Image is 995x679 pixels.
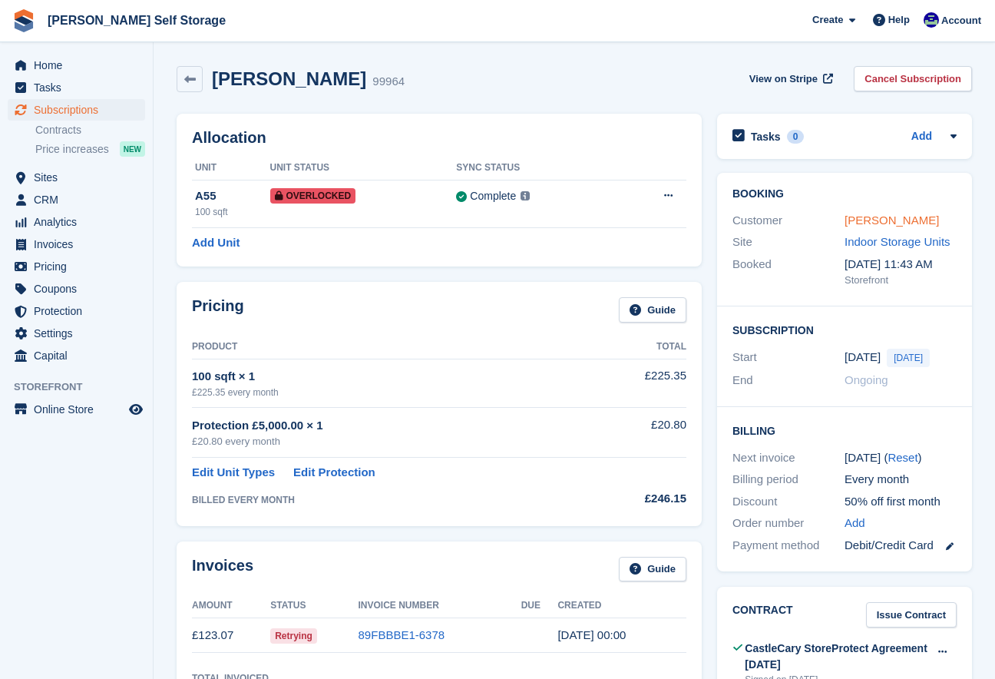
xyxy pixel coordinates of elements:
[34,323,126,344] span: Settings
[359,628,445,641] a: 89FBBBE1-6378
[34,234,126,255] span: Invoices
[34,278,126,300] span: Coupons
[34,256,126,277] span: Pricing
[888,451,917,464] a: Reset
[34,55,126,76] span: Home
[845,493,957,511] div: 50% off first month
[854,66,972,91] a: Cancel Subscription
[924,12,939,28] img: Justin Farthing
[745,641,928,673] div: CastleCary StoreProtect Agreement [DATE]
[34,211,126,233] span: Analytics
[192,368,595,386] div: 100 sqft × 1
[732,537,845,555] div: Payment method
[192,156,270,181] th: Unit
[619,557,686,582] a: Guide
[8,211,145,233] a: menu
[192,386,595,399] div: £225.35 every month
[732,234,845,251] div: Site
[8,234,145,255] a: menu
[192,434,595,449] div: £20.80 every month
[8,323,145,344] a: menu
[866,602,957,628] a: Issue Contract
[192,335,595,359] th: Product
[14,379,153,395] span: Storefront
[845,471,957,489] div: Every month
[732,493,845,511] div: Discount
[941,13,981,28] span: Account
[732,322,957,337] h2: Subscription
[749,71,818,87] span: View on Stripe
[521,191,530,200] img: icon-info-grey-7440780725fd019a000dd9b08b2336e03edf1995a4989e88bcd33f0948082b44.svg
[470,188,516,204] div: Complete
[293,464,375,482] a: Edit Protection
[34,77,126,98] span: Tasks
[456,156,617,181] th: Sync Status
[34,399,126,420] span: Online Store
[595,490,686,508] div: £246.15
[270,188,356,204] span: Overlocked
[732,422,957,438] h2: Billing
[192,594,270,618] th: Amount
[732,372,845,389] div: End
[8,256,145,277] a: menu
[845,214,939,227] a: [PERSON_NAME]
[595,408,686,458] td: £20.80
[35,123,145,137] a: Contracts
[34,300,126,322] span: Protection
[192,557,253,582] h2: Invoices
[732,449,845,467] div: Next invoice
[192,129,686,147] h2: Allocation
[732,515,845,532] div: Order number
[192,234,240,252] a: Add Unit
[732,212,845,230] div: Customer
[8,399,145,420] a: menu
[35,142,109,157] span: Price increases
[270,156,457,181] th: Unit Status
[732,188,957,200] h2: Booking
[34,345,126,366] span: Capital
[732,349,845,367] div: Start
[8,300,145,322] a: menu
[732,256,845,288] div: Booked
[887,349,930,367] span: [DATE]
[212,68,366,89] h2: [PERSON_NAME]
[888,12,910,28] span: Help
[845,515,865,532] a: Add
[195,205,270,219] div: 100 sqft
[845,449,957,467] div: [DATE] ( )
[270,594,358,618] th: Status
[8,167,145,188] a: menu
[41,8,232,33] a: [PERSON_NAME] Self Storage
[8,345,145,366] a: menu
[845,273,957,288] div: Storefront
[557,594,686,618] th: Created
[595,359,686,407] td: £225.35
[359,594,521,618] th: Invoice Number
[127,400,145,419] a: Preview store
[270,628,317,644] span: Retrying
[192,464,275,482] a: Edit Unit Types
[372,73,405,91] div: 99964
[521,594,558,618] th: Due
[35,141,145,157] a: Price increases NEW
[120,141,145,157] div: NEW
[619,297,686,323] a: Guide
[8,278,145,300] a: menu
[845,373,888,386] span: Ongoing
[34,99,126,121] span: Subscriptions
[12,9,35,32] img: stora-icon-8386f47178a22dfd0bd8f6a31ec36ba5ce8667c1dd55bd0f319d3a0aa187defe.svg
[911,128,932,146] a: Add
[845,256,957,273] div: [DATE] 11:43 AM
[192,493,595,507] div: BILLED EVERY MONTH
[812,12,843,28] span: Create
[8,55,145,76] a: menu
[845,349,881,366] time: 2025-08-14 23:00:00 UTC
[845,235,950,248] a: Indoor Storage Units
[595,335,686,359] th: Total
[557,628,626,641] time: 2025-08-14 23:00:52 UTC
[8,77,145,98] a: menu
[845,537,957,555] div: Debit/Credit Card
[192,297,244,323] h2: Pricing
[192,417,595,435] div: Protection £5,000.00 × 1
[34,167,126,188] span: Sites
